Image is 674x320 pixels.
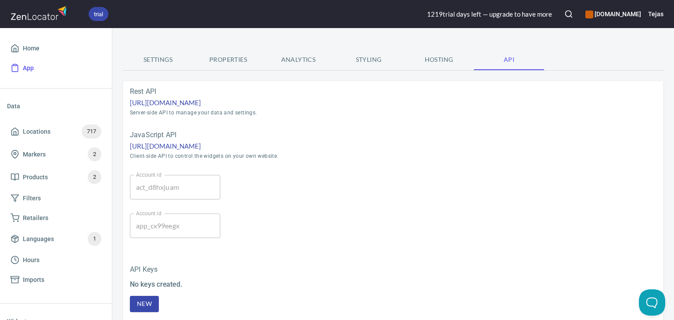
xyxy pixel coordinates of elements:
span: Hours [23,255,39,266]
button: color-CE600E [585,11,593,18]
span: Locations [23,126,50,137]
span: Properties [198,54,258,65]
span: Hosting [409,54,469,65]
a: Languages1 [7,228,105,250]
a: Products2 [7,166,105,188]
a: Filters [7,188,105,208]
a: Home [7,39,105,58]
span: Products [23,172,48,183]
span: Markers [23,149,46,160]
a: Retailers [7,208,105,228]
a: Markers2 [7,143,105,166]
button: Tejas [648,4,663,24]
span: trial [89,10,108,19]
span: API [479,54,539,65]
span: Analytics [269,54,328,65]
a: Locations717 [7,120,105,143]
li: Data [7,96,105,117]
button: New [130,296,159,312]
span: 2 [88,172,101,182]
div: 1219 trial day s left — upgrade to have more [427,10,552,19]
span: 1 [88,234,101,244]
span: Filters [23,193,41,204]
h6: Tejas [648,9,663,19]
iframe: Help Scout Beacon - Open [639,289,665,316]
a: [URL][DOMAIN_NAME] [130,142,279,151]
h6: [DOMAIN_NAME] [585,9,641,19]
legend: Rest API [130,88,156,95]
span: New [137,299,152,309]
legend: JavaScript API [130,132,176,139]
p: Server-side API to manage your data and settings. [130,109,257,117]
a: App [7,58,105,78]
span: Imports [23,274,44,285]
a: [URL][DOMAIN_NAME] [130,98,257,107]
span: 2 [88,149,101,160]
h5: No keys created. [130,280,656,289]
span: 717 [82,127,101,137]
span: Settings [128,54,188,65]
img: zenlocator [11,4,69,22]
span: Home [23,43,39,54]
legend: API Keys [130,266,158,273]
a: Imports [7,270,105,290]
span: Styling [339,54,398,65]
a: Hours [7,250,105,270]
span: Retailers [23,213,48,224]
span: App [23,63,34,74]
span: Languages [23,234,54,245]
p: Client-side API to control the widgets on your own website. [130,152,279,161]
div: trial [89,7,108,21]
